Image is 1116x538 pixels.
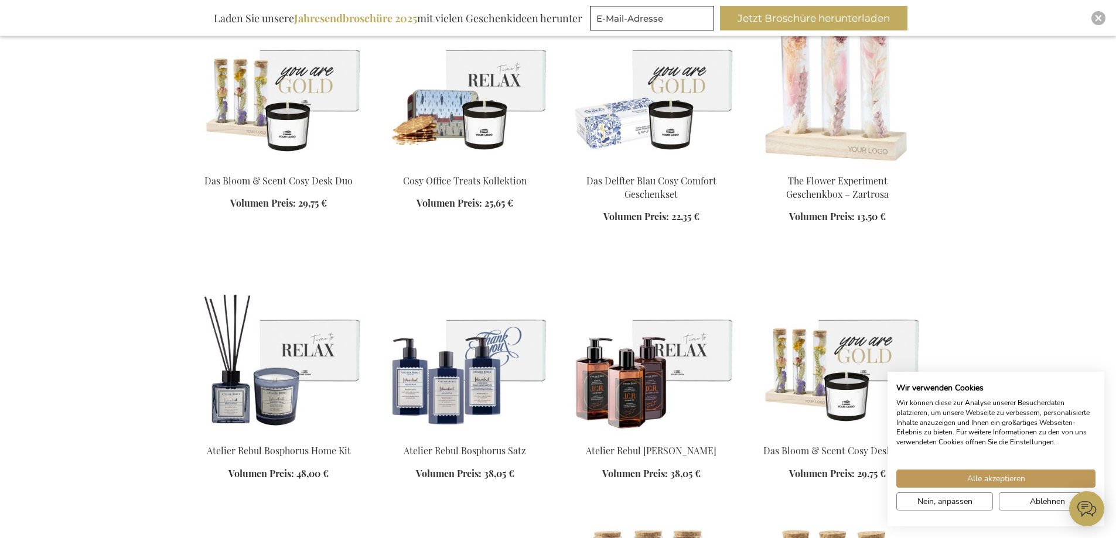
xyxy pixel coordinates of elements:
[999,492,1095,510] button: Alle verweigern cookies
[754,430,922,441] a: The Bloom & Scent Cosy Desk Duo
[754,1,922,165] img: The Flower Experiment Gift Box - Pink Blush
[381,270,549,434] img: Atelier Rebul Bosphorus Satz
[896,398,1095,447] p: Wir können diese zur Analyse unserer Besucherdaten platzieren, um unsere Webseite zu verbessern, ...
[789,467,886,481] a: Volumen Preis: 29,75 €
[896,383,1095,393] h2: Wir verwenden Cookies
[195,1,363,165] img: The Bloom & Scent Cosy Desk Duo
[857,467,886,479] span: 29,75 €
[381,160,549,171] a: Cosy Office Treats Collection
[207,444,351,457] a: Atelier Rebul Bosphorus Home Kit
[602,467,668,479] span: Volumen Preis:
[294,11,417,25] b: Jahresendbroschüre 2025
[590,6,714,30] input: E-Mail-Adresse
[296,467,329,479] span: 48,00 €
[568,270,735,434] img: Atelier Rebul J.C.R Set
[720,6,907,30] button: Jetzt Broschüre herunterladen
[789,210,886,224] a: Volumen Preis: 13,50 €
[484,197,513,209] span: 25,65 €
[896,470,1095,488] button: Akzeptieren Sie alle cookies
[230,197,327,210] a: Volumen Preis: 29,75 €
[195,430,363,441] a: Atelier Rebul Bosphorus Home Kit
[209,6,588,30] div: Laden Sie unsere mit vielen Geschenkideen herunter
[590,6,718,34] form: marketing offers and promotions
[671,210,699,222] span: 22,35 €
[754,160,922,171] a: The Flower Experiment Gift Box - Pink Blush
[230,197,296,209] span: Volumen Preis:
[586,174,716,200] a: Das Delfter Blau Cosy Comfort Geschenkset
[603,210,669,222] span: Volumen Preis:
[1091,11,1105,25] div: Close
[1030,495,1065,508] span: Ablehnen
[763,444,912,457] a: Das Bloom & Scent Cosy Desk Duo
[298,197,327,209] span: 29,75 €
[670,467,701,479] span: 38,05 €
[857,210,886,222] span: 13,50 €
[417,197,482,209] span: Volumen Preis:
[228,467,294,479] span: Volumen Preis:
[789,467,855,479] span: Volumen Preis:
[603,210,699,224] a: Volumen Preis: 22,35 €
[204,174,353,187] a: Das Bloom & Scent Cosy Desk Duo
[602,467,701,481] a: Volumen Preis: 38,05 €
[1069,491,1104,526] iframe: belco-activator-frame
[754,270,922,434] img: The Bloom & Scent Cosy Desk Duo
[786,174,889,200] a: The Flower Experiment Geschenkbox – Zartrosa
[228,467,329,481] a: Volumen Preis: 48,00 €
[195,270,363,434] img: Atelier Rebul Bosphorus Home Kit
[896,492,993,510] button: cookie Einstellungen anpassen
[417,197,513,210] a: Volumen Preis: 25,65 €
[381,1,549,165] img: Cosy Office Treats Collection
[568,430,735,441] a: Atelier Rebul J.C.R Set
[917,495,972,508] span: Nein, anpassen
[403,174,527,187] a: Cosy Office Treats Kollektion
[586,444,716,457] a: Atelier Rebul [PERSON_NAME]
[568,160,735,171] a: Delft's Cosy Comfort Gift Set
[1095,15,1102,22] img: Close
[967,472,1025,485] span: Alle akzeptieren
[568,1,735,165] img: Delft's Cosy Comfort Gift Set
[195,160,363,171] a: The Bloom & Scent Cosy Desk Duo
[789,210,855,222] span: Volumen Preis:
